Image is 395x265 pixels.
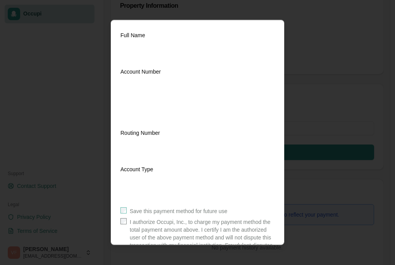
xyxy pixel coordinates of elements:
label: Save this payment method for future use [130,207,227,215]
iframe: To enrich screen reader interactions, please activate Accessibility in Grammarly extension settings [120,177,275,196]
label: Full Name [120,32,145,38]
iframe: To enrich screen reader interactions, please activate Accessibility in Grammarly extension settings [120,79,275,124]
iframe: To enrich screen reader interactions, please activate Accessibility in Grammarly extension settings [120,43,275,62]
label: Account Number [120,69,161,75]
label: Routing Number [120,130,160,136]
iframe: To enrich screen reader interactions, please activate Accessibility in Grammarly extension settings [120,141,275,160]
label: Account Type [120,166,153,172]
label: I authorize Occupi, Inc., to charge my payment method the total payment amount above. I certify I... [130,218,275,260]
